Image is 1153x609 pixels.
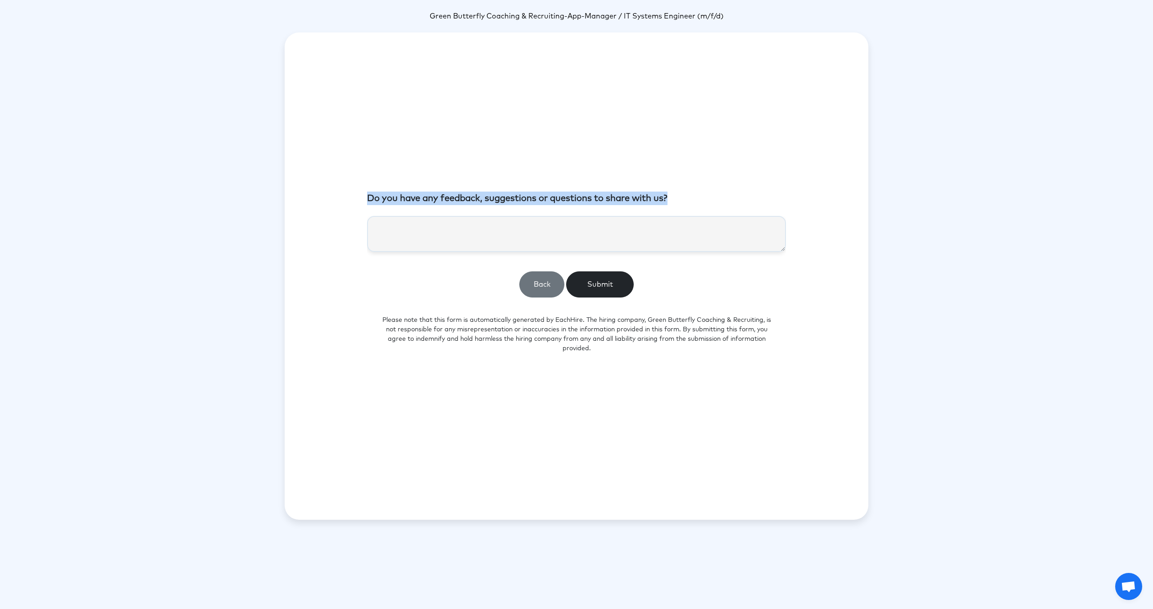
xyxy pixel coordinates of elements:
button: Back [519,271,564,298]
span: App-Manager / IT Systems Engineer (m/f/d) [567,13,724,20]
span: Green Butterfly Coaching & Recruiting [430,13,564,20]
p: Please note that this form is automatically generated by EachHire. The hiring company, Green Butt... [367,305,786,364]
button: Submit [566,271,634,298]
p: - [285,11,868,22]
a: Открытый чат [1115,573,1142,600]
p: Do you have any feedback, suggestions or questions to share with us? [367,192,786,205]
